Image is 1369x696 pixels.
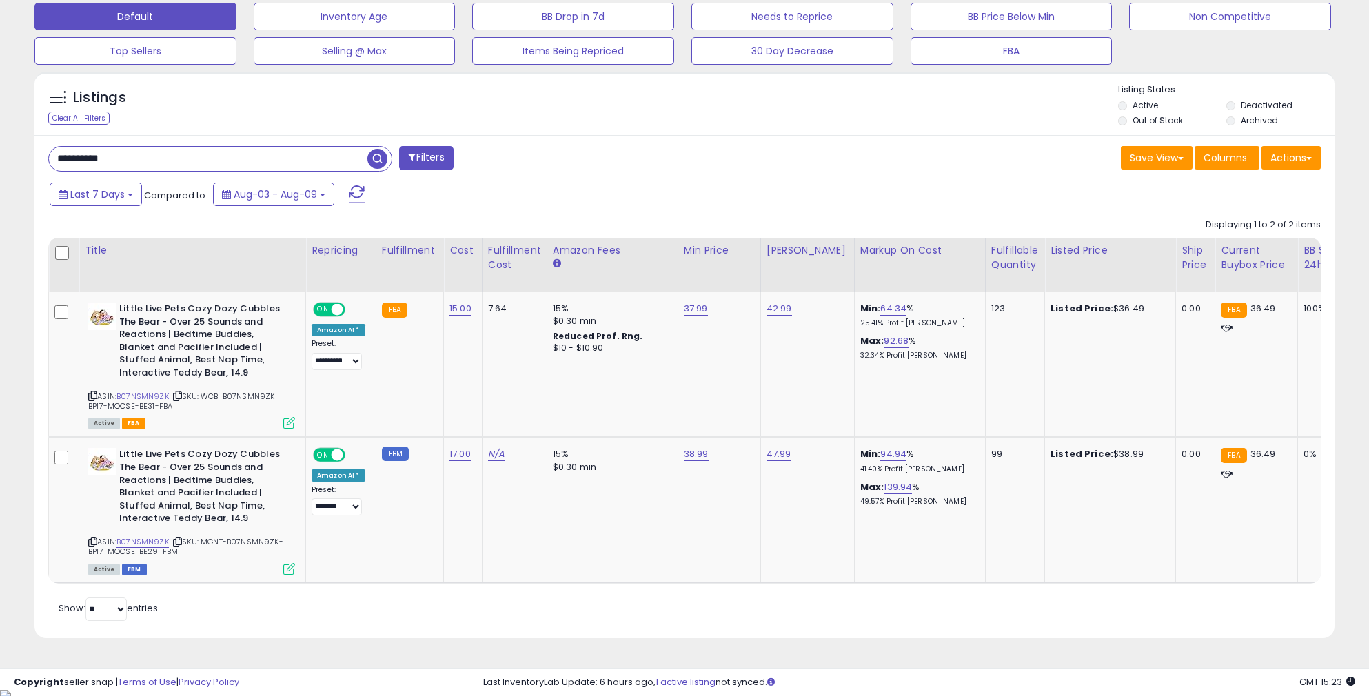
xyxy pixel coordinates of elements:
div: Amazon AI * [312,469,365,482]
b: Min: [860,302,881,315]
button: BB Drop in 7d [472,3,674,30]
small: FBA [1221,303,1246,318]
div: Listed Price [1051,243,1170,258]
label: Active [1133,99,1158,111]
div: 15% [553,303,667,315]
small: FBA [382,303,407,318]
small: FBM [382,447,409,461]
img: 51wxx0WlO1L._SL40_.jpg [88,303,116,330]
a: 17.00 [449,447,471,461]
div: Fulfillable Quantity [991,243,1039,272]
span: OFF [343,449,365,461]
p: Listing States: [1118,83,1334,96]
strong: Copyright [14,675,64,688]
div: Fulfillment [382,243,438,258]
label: Archived [1241,114,1278,126]
div: ASIN: [88,448,295,573]
button: FBA [911,37,1113,65]
div: $10 - $10.90 [553,342,667,354]
div: % [860,303,975,328]
a: 42.99 [767,302,792,316]
a: 15.00 [449,302,471,316]
button: Save View [1121,146,1193,170]
div: 100% [1304,303,1349,315]
p: 25.41% Profit [PERSON_NAME] [860,318,975,328]
b: Max: [860,480,884,493]
div: $0.30 min [553,315,667,327]
a: 94.94 [880,447,906,461]
a: 139.94 [884,480,912,494]
button: Inventory Age [254,3,456,30]
span: All listings currently available for purchase on Amazon [88,418,120,429]
button: Columns [1195,146,1259,170]
div: 99 [991,448,1034,460]
b: Reduced Prof. Rng. [553,330,643,342]
p: 32.34% Profit [PERSON_NAME] [860,351,975,360]
div: 7.64 [488,303,536,315]
div: $0.30 min [553,461,667,473]
a: B07NSMN9ZK [116,536,169,548]
span: Compared to: [144,189,207,202]
div: seller snap | | [14,676,239,689]
img: 51wxx0WlO1L._SL40_.jpg [88,448,116,475]
p: 41.40% Profit [PERSON_NAME] [860,464,975,474]
button: BB Price Below Min [911,3,1113,30]
div: % [860,335,975,360]
b: Listed Price: [1051,447,1113,460]
small: Amazon Fees. [553,258,561,270]
button: Actions [1261,146,1321,170]
div: Clear All Filters [48,112,110,125]
div: Fulfillment Cost [488,243,541,272]
span: FBA [122,418,145,429]
div: % [860,448,975,473]
span: 36.49 [1250,302,1276,315]
div: Ship Price [1182,243,1209,272]
div: [PERSON_NAME] [767,243,849,258]
button: Filters [399,146,453,170]
div: 0.00 [1182,448,1204,460]
div: Min Price [684,243,755,258]
a: Terms of Use [118,675,176,688]
b: Listed Price: [1051,302,1113,315]
a: 47.99 [767,447,791,461]
span: 36.49 [1250,447,1276,460]
a: 1 active listing [656,675,716,688]
span: Columns [1204,151,1247,165]
small: FBA [1221,448,1246,463]
div: 0.00 [1182,303,1204,315]
a: B07NSMN9ZK [116,391,169,402]
b: Max: [860,334,884,347]
button: Aug-03 - Aug-09 [213,183,334,206]
button: Top Sellers [34,37,236,65]
button: Default [34,3,236,30]
th: The percentage added to the cost of goods (COGS) that forms the calculator for Min & Max prices. [854,238,985,292]
button: Non Competitive [1129,3,1331,30]
div: Displaying 1 to 2 of 2 items [1206,218,1321,232]
div: Amazon Fees [553,243,672,258]
div: $38.99 [1051,448,1165,460]
a: Privacy Policy [179,675,239,688]
div: Repricing [312,243,370,258]
span: 2025-08-17 15:23 GMT [1299,675,1355,688]
button: Last 7 Days [50,183,142,206]
span: Show: entries [59,602,158,615]
span: ON [314,449,332,461]
div: 15% [553,448,667,460]
span: | SKU: MGNT-B07NSMN9ZK-BP17-MOOSE-BE29-FBM [88,536,283,557]
button: 30 Day Decrease [691,37,893,65]
div: Markup on Cost [860,243,980,258]
a: 92.68 [884,334,909,348]
a: N/A [488,447,505,461]
span: Aug-03 - Aug-09 [234,187,317,201]
button: Needs to Reprice [691,3,893,30]
a: 37.99 [684,302,708,316]
div: Preset: [312,339,365,370]
span: | SKU: WCB-B07NSMN9ZK-BP17-MOOSE-BE31-FBA [88,391,279,411]
div: Title [85,243,300,258]
p: 49.57% Profit [PERSON_NAME] [860,497,975,506]
button: Selling @ Max [254,37,456,65]
div: Current Buybox Price [1221,243,1292,272]
b: Little Live Pets Cozy Dozy Cubbles The Bear - Over 25 Sounds and Reactions | Bedtime Buddies, Bla... [119,303,287,382]
div: $36.49 [1051,303,1165,315]
b: Little Live Pets Cozy Dozy Cubbles The Bear - Over 25 Sounds and Reactions | Bedtime Buddies, Bla... [119,448,287,528]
